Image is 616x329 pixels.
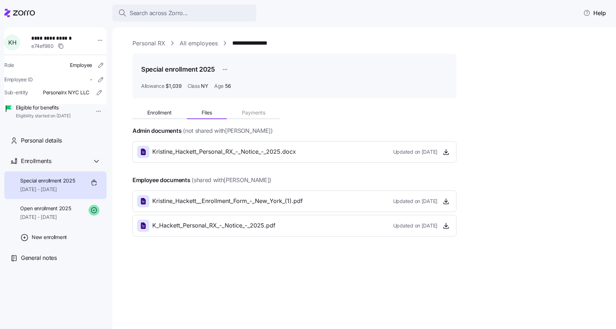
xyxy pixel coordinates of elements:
a: Personal RX [132,39,165,48]
span: Updated on [DATE] [393,148,437,156]
span: Search across Zorro... [130,9,188,18]
span: Personalrx NYC LLC [43,89,89,96]
button: Search across Zorro... [112,4,256,22]
span: $1,039 [166,82,181,90]
span: Updated on [DATE] [393,198,437,205]
span: General notes [21,253,57,262]
h1: Special enrollment 2025 [141,65,215,74]
span: Kristine_Hackett_Personal_RX_-_Notice_-_2025.docx [152,147,296,156]
span: K H [8,40,16,45]
a: All employees [180,39,218,48]
span: 56 [225,82,231,90]
span: Eligible for benefits [16,104,71,111]
span: (not shared with [PERSON_NAME] ) [183,126,273,135]
span: Employee [70,62,92,69]
span: Files [202,110,212,115]
span: Updated on [DATE] [393,222,437,229]
span: Help [583,9,606,17]
span: Class [188,82,200,90]
span: [DATE] - [DATE] [20,186,75,193]
span: Eligibility started on [DATE] [16,113,71,119]
span: Age [214,82,224,90]
span: Payments [242,110,265,115]
span: (shared with [PERSON_NAME] ) [192,176,271,185]
span: [DATE] - [DATE] [20,213,71,221]
h4: Employee documents [132,176,190,184]
span: Allowance [141,82,164,90]
span: e74ef980 [31,42,54,50]
span: Personal details [21,136,62,145]
span: Enrollment [147,110,172,115]
span: New enrollment [32,234,67,241]
span: - [90,76,92,83]
button: Help [577,6,612,20]
span: Open enrollment 2025 [20,205,71,212]
span: Role [4,62,14,69]
span: Employee ID [4,76,33,83]
h4: Admin documents [132,127,181,135]
span: NY [201,82,208,90]
span: Kristine_Hackett__Enrollment_Form_-_New_York_(1).pdf [152,197,303,206]
span: Enrollments [21,157,51,166]
span: Special enrollment 2025 [20,177,75,184]
span: Sub-entity [4,89,28,96]
span: K_Hackett_Personal_RX_-_Notice_-_2025.pdf [152,221,275,230]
